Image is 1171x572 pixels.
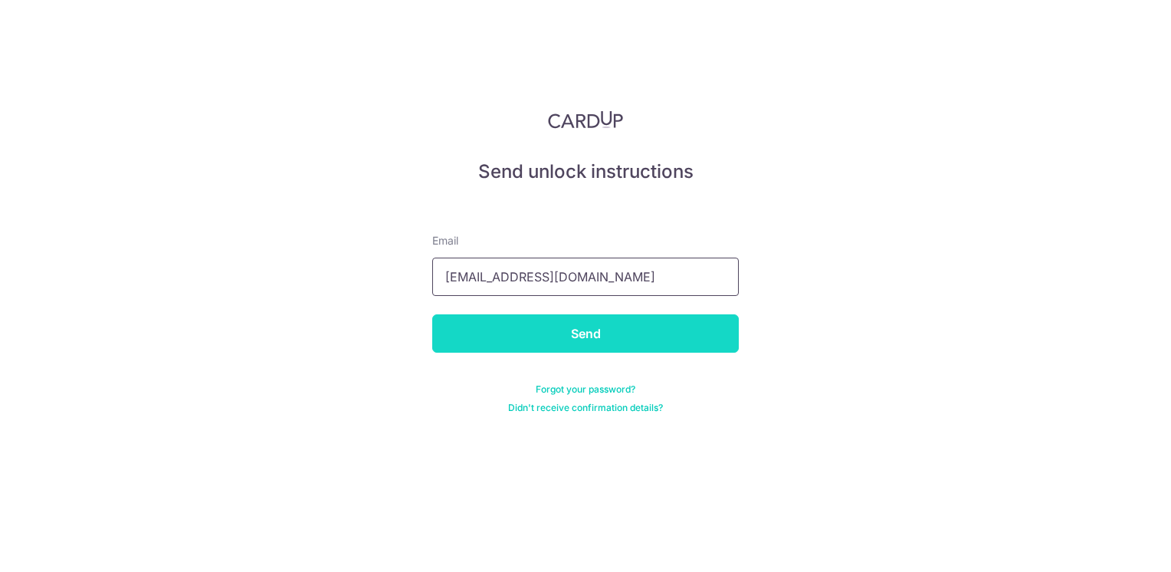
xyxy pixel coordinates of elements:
input: Enter your Email [432,258,739,296]
span: translation missing: en.devise.label.Email [432,234,458,247]
a: Forgot your password? [536,383,635,396]
h5: Send unlock instructions [432,159,739,184]
img: CardUp Logo [548,110,623,129]
input: Send [432,314,739,353]
a: Didn't receive confirmation details? [508,402,663,414]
